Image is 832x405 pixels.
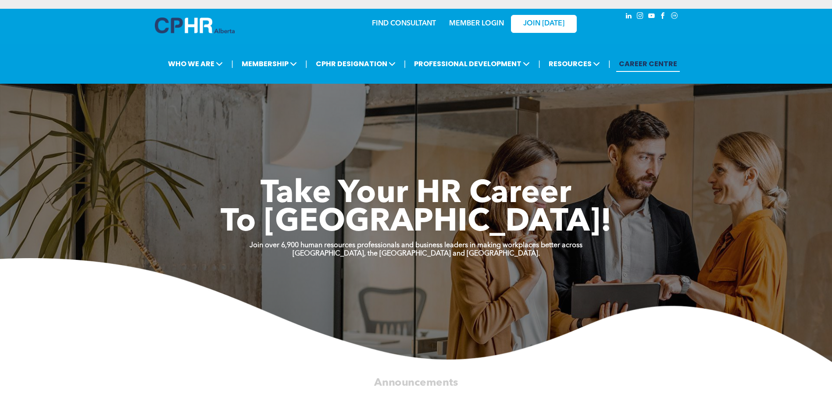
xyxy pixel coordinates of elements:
strong: [GEOGRAPHIC_DATA], the [GEOGRAPHIC_DATA] and [GEOGRAPHIC_DATA]. [293,250,540,257]
li: | [538,55,540,73]
a: Social network [670,11,679,23]
a: FIND CONSULTANT [372,20,436,27]
a: CAREER CENTRE [616,56,680,72]
a: facebook [658,11,668,23]
span: To [GEOGRAPHIC_DATA]! [221,207,612,238]
span: JOIN [DATE] [523,20,564,28]
span: Take Your HR Career [261,178,571,210]
li: | [305,55,307,73]
a: MEMBER LOGIN [449,20,504,27]
a: youtube [647,11,657,23]
span: CPHR DESIGNATION [313,56,398,72]
span: RESOURCES [546,56,603,72]
strong: Join over 6,900 human resources professionals and business leaders in making workplaces better ac... [250,242,582,249]
a: linkedin [624,11,634,23]
a: JOIN [DATE] [511,15,577,33]
span: PROFESSIONAL DEVELOPMENT [411,56,532,72]
a: instagram [636,11,645,23]
li: | [404,55,406,73]
li: | [231,55,233,73]
li: | [608,55,611,73]
span: Announcements [374,377,458,388]
span: MEMBERSHIP [239,56,300,72]
img: A blue and white logo for cp alberta [155,18,235,33]
span: WHO WE ARE [165,56,225,72]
